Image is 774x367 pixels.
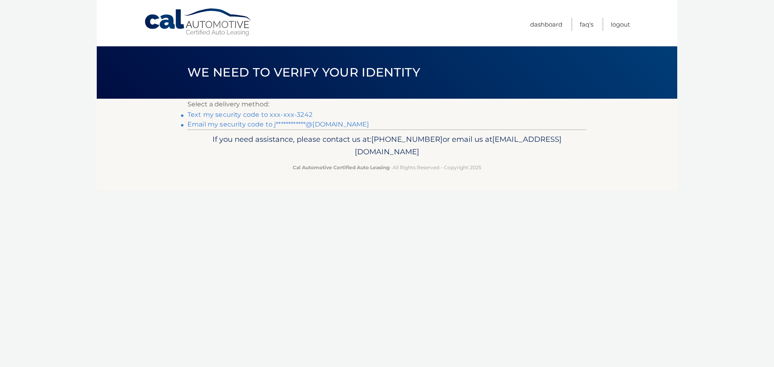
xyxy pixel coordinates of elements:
a: Text my security code to xxx-xxx-3242 [187,111,312,118]
strong: Cal Automotive Certified Auto Leasing [293,164,389,170]
p: - All Rights Reserved - Copyright 2025 [193,163,581,172]
a: Logout [611,18,630,31]
a: Dashboard [530,18,562,31]
p: If you need assistance, please contact us at: or email us at [193,133,581,159]
span: We need to verify your identity [187,65,420,80]
a: FAQ's [580,18,593,31]
span: [PHONE_NUMBER] [371,135,443,144]
p: Select a delivery method: [187,99,587,110]
a: Cal Automotive [144,8,253,37]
